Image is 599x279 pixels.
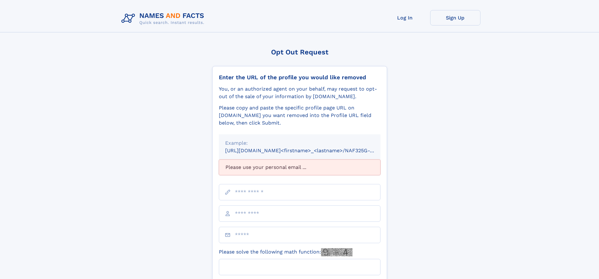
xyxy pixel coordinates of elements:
a: Log In [380,10,430,25]
div: Please use your personal email ... [219,159,380,175]
img: Logo Names and Facts [119,10,209,27]
div: Please copy and paste the specific profile page URL on [DOMAIN_NAME] you want removed into the Pr... [219,104,380,127]
small: [URL][DOMAIN_NAME]<firstname>_<lastname>/NAF325G-xxxxxxxx [225,148,392,153]
div: You, or an authorized agent on your behalf, may request to opt-out of the sale of your informatio... [219,85,380,100]
div: Enter the URL of the profile you would like removed [219,74,380,81]
div: Opt Out Request [212,48,387,56]
label: Please solve the following math function: [219,248,352,256]
div: Example: [225,139,374,147]
a: Sign Up [430,10,480,25]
